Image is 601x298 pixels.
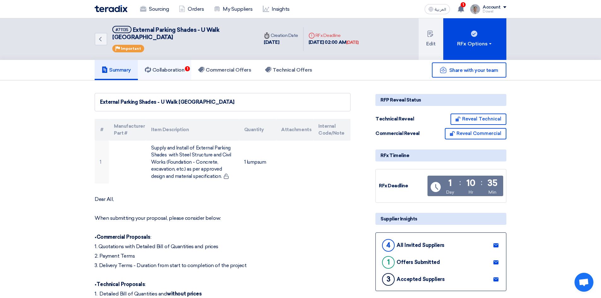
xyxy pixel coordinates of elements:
div: RFx Options [457,40,493,48]
div: 1 [448,179,452,188]
img: Teradix logo [95,5,127,12]
h5: Technical Offers [265,67,312,73]
a: Technical Offers [258,60,319,80]
div: Creation Date [264,32,298,39]
strong: without prices [167,291,202,297]
span: Share with your team [449,67,498,73]
td: 1 lumpsum [239,141,276,184]
a: Insights [258,2,295,16]
p: • : [95,281,351,288]
p: • : [95,234,351,240]
span: 1 [461,2,466,7]
a: My Suppliers [209,2,257,16]
div: 4 [382,239,395,252]
div: #71135 [115,28,128,32]
img: IMG_1753965247717.jpg [470,4,480,14]
span: External Parking Shades - U Walk [GEOGRAPHIC_DATA] [112,26,219,41]
div: [DATE] [264,39,298,46]
div: RFx Deadline [379,182,426,190]
div: Commercial Reveal [375,130,423,137]
button: Edit [419,18,443,60]
button: العربية [425,4,450,14]
a: Sourcing [135,2,174,16]
p: 3. Delivery Terms - Duration from start to completion of the project [95,262,351,269]
div: : [459,177,461,188]
a: Summary [95,60,138,80]
p: 1. Detailed Bill of Quantities and [95,291,351,297]
div: Offers Submitted [397,259,440,265]
p: 2. Payment Terms [95,253,351,259]
th: Quantity [239,119,276,141]
div: RFx Deadline [309,32,359,39]
td: 1 [95,141,109,184]
div: RFx Timeline [375,149,506,161]
a: Collaboration1 [138,60,191,80]
div: : [481,177,482,188]
div: 10 [466,179,475,188]
a: Commercial Offers [191,60,258,80]
span: Important [121,46,141,51]
h5: Summary [102,67,131,73]
button: RFx Options [443,18,506,60]
div: 35 [487,179,497,188]
div: Supplier Insights [375,213,506,225]
div: Day [446,189,454,196]
button: Reveal Commercial [445,128,506,139]
th: Attachments [276,119,313,141]
div: Account [483,5,501,10]
div: Hr [468,189,473,196]
div: 1 [382,256,395,269]
th: Item Description [146,119,239,141]
h5: Commercial Offers [198,67,251,73]
th: # [95,119,109,141]
div: All Invited Suppliers [397,242,445,248]
p: 1. Quotations with Detailed Bill of Quantities and prices [95,243,351,250]
th: Manufacturer Part # [109,119,146,141]
span: العربية [435,7,446,12]
p: When submitting your proposal, please consider below: [95,215,351,221]
div: Accepted Suppliers [397,276,445,282]
span: 1 [185,66,190,71]
div: Min [488,189,497,196]
a: Orders [174,2,209,16]
div: RFP Reveal Status [375,94,506,106]
strong: Technical Proposals [97,281,145,287]
a: Open chat [574,273,593,292]
td: Supply and Install of External Parking Shades with Steel Structure and Civil Works (Foundation - ... [146,141,239,184]
div: [DATE] 02:00 AM [309,39,359,46]
div: External Parking Shades - U Walk [GEOGRAPHIC_DATA] [100,98,345,106]
h5: External Parking Shades - U Walk Riyadh [112,26,251,41]
strong: Commercial Proposals [97,234,150,240]
h5: Collaboration [145,67,185,73]
div: Technical Reveal [375,115,423,123]
th: Internal Code/Note [313,119,351,141]
div: Dowel [483,10,506,13]
p: Dear All, [95,196,351,202]
div: [DATE] [346,39,359,46]
button: Reveal Technical [451,114,506,125]
div: 3 [382,273,395,286]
